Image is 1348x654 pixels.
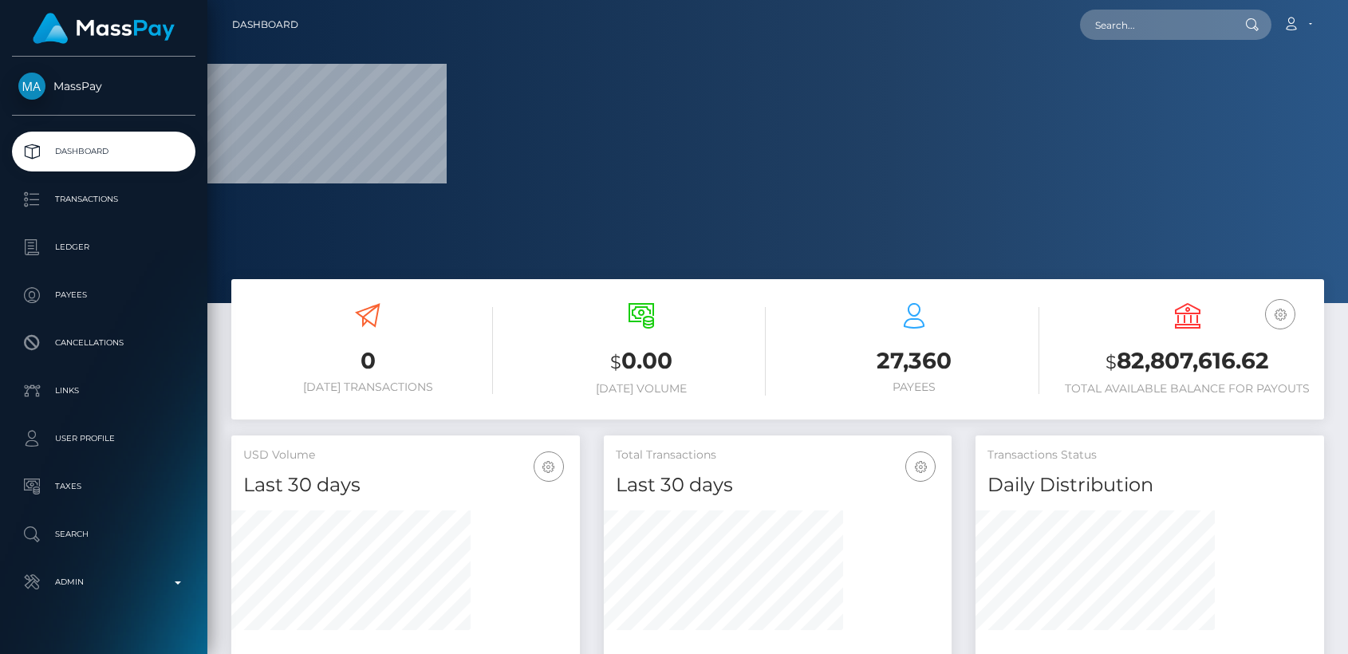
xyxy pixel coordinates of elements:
a: User Profile [12,419,195,459]
a: Dashboard [12,132,195,171]
img: MassPay [18,73,45,100]
p: Taxes [18,475,189,498]
h6: Total Available Balance for Payouts [1063,382,1313,396]
a: Payees [12,275,195,315]
a: Cancellations [12,323,195,363]
small: $ [1106,351,1117,373]
h5: Total Transactions [616,447,940,463]
small: $ [610,351,621,373]
h6: [DATE] Volume [517,382,767,396]
img: MassPay Logo [33,13,175,44]
h6: [DATE] Transactions [243,380,493,394]
a: Admin [12,562,195,602]
h5: USD Volume [243,447,568,463]
p: Dashboard [18,140,189,163]
a: Transactions [12,179,195,219]
span: MassPay [12,79,195,93]
h3: 0.00 [517,345,767,378]
h5: Transactions Status [987,447,1312,463]
h3: 0 [243,345,493,376]
h3: 82,807,616.62 [1063,345,1313,378]
p: Ledger [18,235,189,259]
a: Ledger [12,227,195,267]
a: Taxes [12,467,195,506]
a: Search [12,514,195,554]
h4: Daily Distribution [987,471,1312,499]
h3: 27,360 [790,345,1039,376]
p: Admin [18,570,189,594]
a: Links [12,371,195,411]
p: Transactions [18,187,189,211]
h4: Last 30 days [616,471,940,499]
p: Links [18,379,189,403]
a: Dashboard [232,8,298,41]
p: Payees [18,283,189,307]
p: Search [18,522,189,546]
p: Cancellations [18,331,189,355]
input: Search... [1080,10,1230,40]
p: User Profile [18,427,189,451]
h4: Last 30 days [243,471,568,499]
h6: Payees [790,380,1039,394]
